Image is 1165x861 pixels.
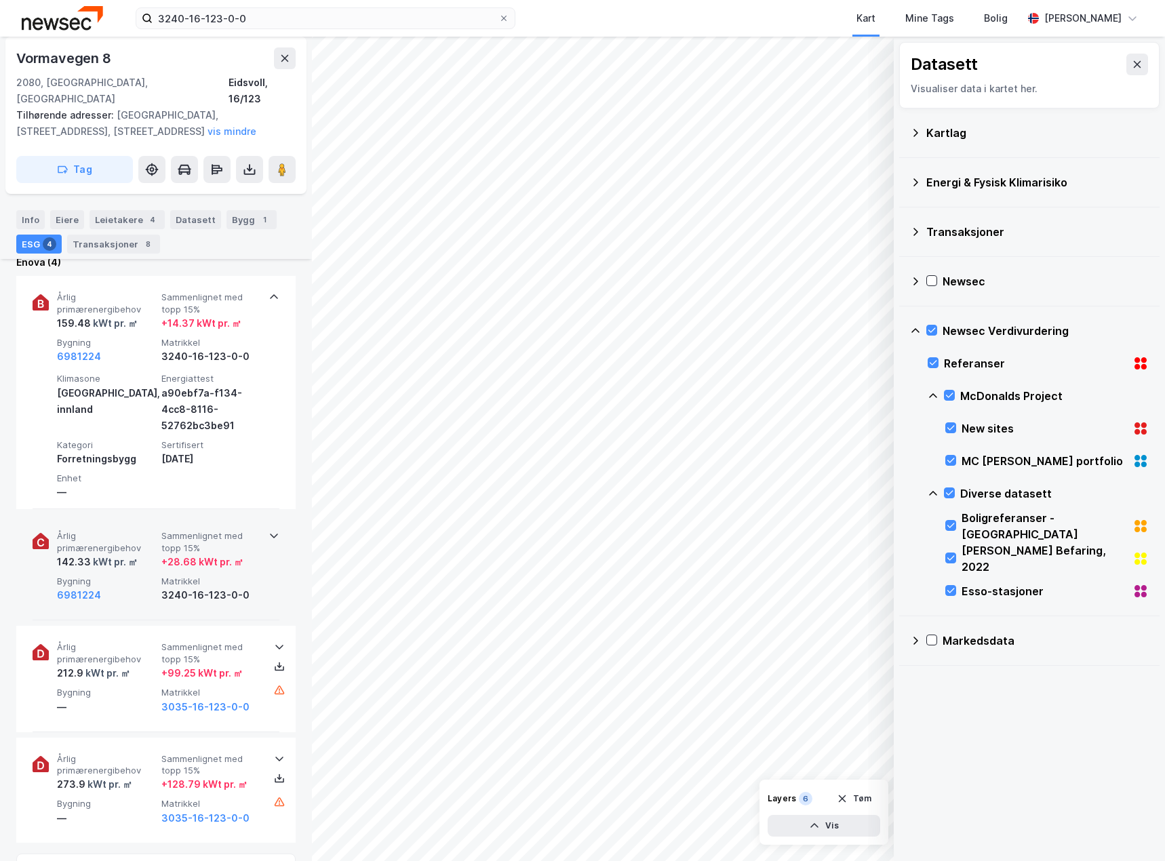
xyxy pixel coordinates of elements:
div: Info [16,210,45,229]
span: Sammenlignet med topp 15% [161,530,260,554]
div: a90ebf7a-f134-4cc8-8116-52762bc3be91 [161,385,260,434]
div: 6 [799,792,812,805]
div: Eidsvoll, 16/123 [229,75,296,107]
div: Forretningsbygg [57,451,156,467]
div: Eiere [50,210,84,229]
span: Årlig primærenergibehov [57,530,156,554]
div: Boligreferanser - [GEOGRAPHIC_DATA] [962,510,1127,542]
div: Layers [768,793,796,804]
span: Årlig primærenergibehov [57,641,156,665]
div: 8 [141,237,155,251]
span: Matrikkel [161,576,260,587]
div: 4 [43,237,56,251]
div: + 14.37 kWt pr. ㎡ [161,315,241,332]
div: Markedsdata [943,633,1149,649]
div: [DATE] [161,451,260,467]
div: 159.48 [57,315,138,332]
div: 3240-16-123-0-0 [161,587,260,603]
div: kWt pr. ㎡ [91,554,138,570]
div: Newsec [943,273,1149,289]
button: Tøm [828,788,880,809]
div: [GEOGRAPHIC_DATA], innland [57,385,156,418]
span: Tilhørende adresser: [16,109,117,121]
div: — [57,484,156,500]
div: [PERSON_NAME] Befaring, 2022 [962,542,1127,575]
div: 212.9 [57,665,130,681]
span: Bygning [57,798,156,809]
div: Esso-stasjoner [962,583,1127,599]
iframe: Chat Widget [1097,796,1165,861]
span: Matrikkel [161,337,260,348]
span: Sammenlignet med topp 15% [161,292,260,315]
span: Bygning [57,337,156,348]
div: kWt pr. ㎡ [91,315,138,332]
span: Sammenlignet med topp 15% [161,641,260,665]
button: Tag [16,156,133,183]
div: Referanser [944,355,1127,372]
span: Bygning [57,687,156,698]
div: 1 [258,213,271,226]
span: Enhet [57,473,156,484]
div: — [57,699,156,715]
div: Kartlag [926,125,1149,141]
span: Kategori [57,439,156,451]
div: — [57,810,156,826]
button: 6981224 [57,587,101,603]
div: 142.33 [57,554,138,570]
div: kWt pr. ㎡ [83,665,130,681]
div: Visualiser data i kartet her. [911,81,1148,97]
div: Energi & Fysisk Klimarisiko [926,174,1149,191]
div: [GEOGRAPHIC_DATA], [STREET_ADDRESS], [STREET_ADDRESS] [16,107,285,140]
button: 3035-16-123-0-0 [161,699,250,715]
div: + 99.25 kWt pr. ㎡ [161,665,243,681]
span: Sammenlignet med topp 15% [161,753,260,777]
div: ESG [16,235,62,254]
div: Newsec Verdivurdering [943,323,1149,339]
div: kWt pr. ㎡ [85,776,132,793]
div: New sites [962,420,1127,437]
div: Bygg [226,210,277,229]
div: 4 [146,213,159,226]
button: 3035-16-123-0-0 [161,810,250,826]
button: 6981224 [57,348,101,365]
div: Bolig [984,10,1008,26]
div: Datasett [170,210,221,229]
img: newsec-logo.f6e21ccffca1b3a03d2d.png [22,6,103,30]
div: McDonalds Project [960,388,1149,404]
div: Transaksjoner [67,235,160,254]
div: + 28.68 kWt pr. ㎡ [161,554,243,570]
div: Leietakere [90,210,165,229]
div: Transaksjoner [926,224,1149,240]
span: Matrikkel [161,798,260,809]
input: Søk på adresse, matrikkel, gårdeiere, leietakere eller personer [153,8,498,28]
span: Energiattest [161,373,260,384]
span: Årlig primærenergibehov [57,292,156,315]
div: [PERSON_NAME] [1044,10,1122,26]
div: Kart [856,10,875,26]
div: MC [PERSON_NAME] portfolio [962,453,1127,469]
span: Klimasone [57,373,156,384]
button: Vis [768,815,880,837]
div: 2080, [GEOGRAPHIC_DATA], [GEOGRAPHIC_DATA] [16,75,229,107]
div: 3240-16-123-0-0 [161,348,260,365]
span: Bygning [57,576,156,587]
div: Enova (4) [16,254,296,271]
div: 273.9 [57,776,132,793]
div: Kontrollprogram for chat [1097,796,1165,861]
div: Diverse datasett [960,485,1149,502]
span: Årlig primærenergibehov [57,753,156,777]
div: Vormavegen 8 [16,47,114,69]
div: + 128.79 kWt pr. ㎡ [161,776,248,793]
span: Sertifisert [161,439,260,451]
div: Datasett [911,54,978,75]
div: Mine Tags [905,10,954,26]
span: Matrikkel [161,687,260,698]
